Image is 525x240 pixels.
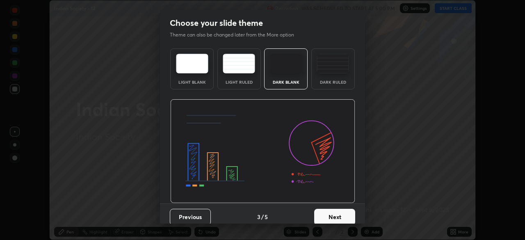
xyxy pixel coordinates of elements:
button: Next [314,209,355,225]
img: darkRuledTheme.de295e13.svg [317,54,349,73]
div: Dark Ruled [317,80,349,84]
h4: / [261,213,264,221]
button: Previous [170,209,211,225]
img: lightRuledTheme.5fabf969.svg [223,54,255,73]
img: darkTheme.f0cc69e5.svg [270,54,302,73]
h4: 3 [257,213,260,221]
img: darkThemeBanner.d06ce4a2.svg [170,99,355,203]
div: Light Blank [176,80,208,84]
div: Dark Blank [269,80,302,84]
div: Light Ruled [223,80,256,84]
p: Theme can also be changed later from the More option [170,31,303,39]
h4: 5 [265,213,268,221]
img: lightTheme.e5ed3b09.svg [176,54,208,73]
h2: Choose your slide theme [170,18,263,28]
